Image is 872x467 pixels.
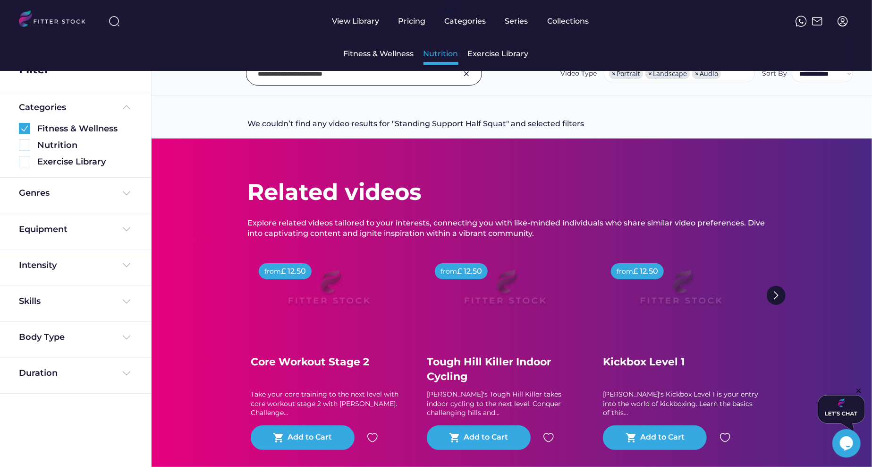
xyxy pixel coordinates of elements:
div: Take your core training to the next level with core workout stage 2 with [PERSON_NAME]. Challenge... [251,390,406,418]
img: Frame%20%284%29.svg [121,259,132,271]
img: search-normal%203.svg [109,16,120,27]
img: Group%201000002322%20%281%29.svg [767,286,786,305]
img: heart.svg [367,432,378,443]
span: × [612,70,616,77]
img: Group%201000002326.svg [461,68,472,79]
div: Genres [19,187,50,199]
img: meteor-icons_whatsapp%20%281%29.svg [796,16,807,27]
div: We couldn’t find any video results for "Standing Support Half Squat" and selected filters [247,119,584,138]
img: Frame%2079%20%281%29.svg [444,258,565,326]
div: fvck [445,5,457,14]
img: Frame%20%284%29.svg [121,332,132,343]
div: [PERSON_NAME]'s Tough Hill Killer takes indoor cycling to the next level. Conquer challenging hil... [427,390,583,418]
div: Add to Cart [288,432,332,443]
div: View Library [332,16,380,26]
li: Landscape [645,69,690,79]
div: Categories [19,102,66,113]
div: Explore related videos tailored to your interests, connecting you with like-minded individuals wh... [247,218,776,239]
iframe: chat widget [832,429,863,458]
div: Sort By [762,69,787,78]
div: Duration [19,367,58,379]
button: shopping_cart [273,432,284,443]
div: Intensity [19,259,57,271]
img: Rectangle%205126.svg [19,139,30,151]
div: Add to Cart [640,432,685,443]
div: from [440,267,457,277]
div: Add to Cart [464,432,508,443]
span: × [648,70,652,77]
img: Frame%2051.svg [812,16,823,27]
span: × [695,70,699,77]
img: profile-circle.svg [837,16,848,27]
div: Video Type [560,69,597,78]
iframe: chat widget [818,387,865,430]
button: shopping_cart [449,432,460,443]
img: Frame%20%284%29.svg [121,224,132,235]
img: Frame%20%284%29.svg [121,296,132,307]
div: Kickbox Level 1 [603,355,759,370]
div: Equipment [19,224,68,235]
div: Pricing [398,16,426,26]
div: Fitness & Wellness [344,49,414,59]
img: Frame%20%284%29.svg [121,368,132,379]
div: Collections [548,16,589,26]
div: [PERSON_NAME]'s Kickbox Level 1 is your entry into the world of kickboxing. Learn the basics of t... [603,390,759,418]
button: shopping_cart [626,432,637,443]
div: Related videos [247,176,421,208]
div: Fitness & Wellness [37,123,132,135]
div: Tough Hill Killer Indoor Cycling [427,355,583,384]
img: Group%201000002360.svg [19,123,30,134]
img: Frame%2079%20%281%29.svg [268,258,389,326]
img: Frame%2079%20%281%29.svg [620,258,741,326]
div: Nutrition [37,139,132,151]
div: from [264,267,281,277]
li: Audio [692,69,721,79]
div: from [617,267,633,277]
img: Frame%20%284%29.svg [121,188,132,199]
div: Core Workout Stage 2 [251,355,406,370]
img: Rectangle%205126.svg [19,156,30,167]
div: Exercise Library [468,49,529,59]
img: heart.svg [720,432,731,443]
div: Skills [19,295,42,307]
div: Categories [445,16,486,26]
img: heart.svg [543,432,554,443]
div: Series [505,16,529,26]
img: LOGO.svg [19,10,93,30]
div: Nutrition [423,49,458,59]
div: Body Type [19,331,65,343]
li: Portrait [609,69,643,79]
img: Frame%20%285%29.svg [121,102,132,113]
div: Exercise Library [37,156,132,168]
